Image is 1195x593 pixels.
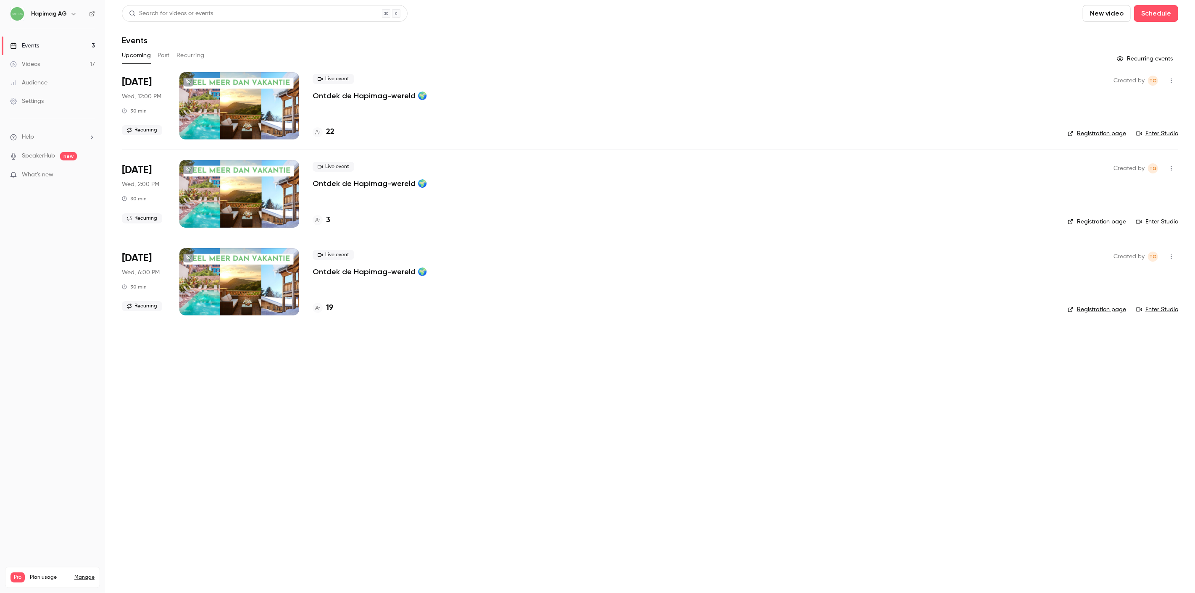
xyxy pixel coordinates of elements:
a: Enter Studio [1136,129,1178,138]
span: Live event [313,162,354,172]
span: new [60,152,77,160]
li: help-dropdown-opener [10,133,95,142]
span: Created by [1113,163,1145,173]
a: Registration page [1068,218,1126,226]
a: SpeakerHub [22,152,55,160]
div: 30 min [122,195,147,202]
a: Enter Studio [1136,218,1178,226]
img: Hapimag AG [11,7,24,21]
span: Wed, 2:00 PM [122,180,159,189]
span: Pro [11,572,25,583]
a: 19 [313,302,333,314]
span: [DATE] [122,163,152,177]
span: Live event [313,74,354,84]
span: Recurring [122,213,162,223]
a: Enter Studio [1136,305,1178,314]
div: Videos [10,60,40,68]
div: Settings [10,97,44,105]
a: Ontdek de Hapimag-wereld 🌍 [313,267,427,277]
span: Created by [1113,252,1145,262]
h4: 19 [326,302,333,314]
span: Tiziana Gallizia [1148,163,1158,173]
div: Audience [10,79,47,87]
div: Search for videos or events [129,9,213,18]
div: 30 min [122,108,147,114]
a: 22 [313,126,334,138]
span: What's new [22,171,53,179]
span: TG [1149,76,1157,86]
a: Ontdek de Hapimag-wereld 🌍 [313,91,427,101]
div: 30 min [122,283,147,290]
button: New video [1083,5,1131,22]
span: Recurring [122,301,162,311]
h6: Hapimag AG [31,10,67,18]
a: Registration page [1068,305,1126,314]
span: Created by [1113,76,1145,86]
span: Help [22,133,34,142]
button: Past [158,49,170,62]
a: Registration page [1068,129,1126,138]
a: 3 [313,215,330,226]
div: Events [10,42,39,50]
span: Plan usage [30,574,69,581]
div: Sep 3 Wed, 2:00 PM (Europe/Zurich) [122,160,166,227]
span: Wed, 6:00 PM [122,268,160,277]
span: TG [1149,163,1157,173]
span: Tiziana Gallizia [1148,76,1158,86]
span: TG [1149,252,1157,262]
button: Upcoming [122,49,151,62]
div: Sep 3 Wed, 12:00 PM (Europe/Zurich) [122,72,166,139]
span: [DATE] [122,252,152,265]
span: Live event [313,250,354,260]
span: Recurring [122,125,162,135]
button: Schedule [1134,5,1178,22]
h4: 22 [326,126,334,138]
span: Wed, 12:00 PM [122,92,161,101]
h1: Events [122,35,147,45]
span: Tiziana Gallizia [1148,252,1158,262]
h4: 3 [326,215,330,226]
div: Sep 3 Wed, 6:00 PM (Europe/Zurich) [122,248,166,315]
button: Recurring events [1113,52,1178,66]
span: [DATE] [122,76,152,89]
button: Recurring [176,49,205,62]
a: Manage [74,574,95,581]
a: Ontdek de Hapimag-wereld 🌍 [313,178,427,189]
